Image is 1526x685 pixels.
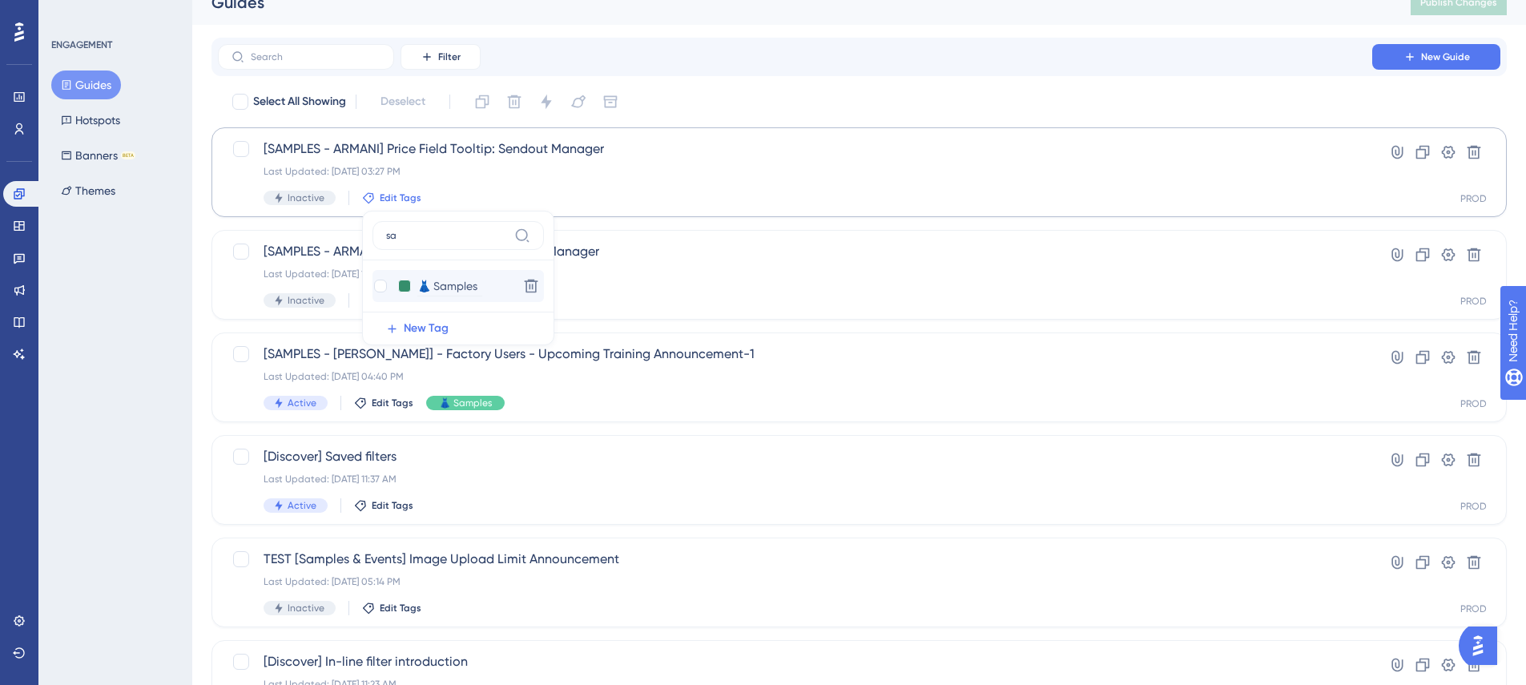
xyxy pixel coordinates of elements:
[264,473,1327,486] div: Last Updated: [DATE] 11:37 AM
[438,50,461,63] span: Filter
[380,191,421,204] span: Edit Tags
[401,44,481,70] button: Filter
[264,165,1327,178] div: Last Updated: [DATE] 03:27 PM
[121,151,135,159] div: BETA
[372,397,413,409] span: Edit Tags
[1372,44,1500,70] button: New Guide
[380,92,425,111] span: Deselect
[264,345,1327,364] span: [SAMPLES - [PERSON_NAME]] - Factory Users - Upcoming Training Announcement-1
[1460,295,1487,308] div: PROD
[386,229,508,242] input: Search...
[380,602,421,614] span: Edit Tags
[264,550,1327,569] span: TEST [Samples & Events] Image Upload Limit Announcement
[288,294,324,307] span: Inactive
[366,87,440,116] button: Deselect
[288,191,324,204] span: Inactive
[264,575,1327,588] div: Last Updated: [DATE] 05:14 PM
[439,397,492,409] span: 👗 Samples
[417,276,482,296] input: New Tag
[1459,622,1507,670] iframe: UserGuiding AI Assistant Launcher
[51,141,145,170] button: BannersBETA
[264,139,1327,159] span: [SAMPLES - ARMANI] Price Field Tooltip: Sendout Manager
[264,242,1327,261] span: [SAMPLES - ARMANI] Price Field Tooltip: Sample Manager
[1460,602,1487,615] div: PROD
[404,319,449,338] span: New Tag
[264,370,1327,383] div: Last Updated: [DATE] 04:40 PM
[253,92,346,111] span: Select All Showing
[1460,192,1487,205] div: PROD
[372,312,554,345] button: New Tag
[264,268,1327,280] div: Last Updated: [DATE] 11:22 AM
[362,191,421,204] button: Edit Tags
[51,71,121,99] button: Guides
[264,652,1327,671] span: [Discover] In-line filter introduction
[51,106,130,135] button: Hotspots
[288,602,324,614] span: Inactive
[1460,500,1487,513] div: PROD
[362,602,421,614] button: Edit Tags
[288,499,316,512] span: Active
[251,51,380,62] input: Search
[51,38,112,51] div: ENGAGEMENT
[354,397,413,409] button: Edit Tags
[354,499,413,512] button: Edit Tags
[1421,50,1470,63] span: New Guide
[372,499,413,512] span: Edit Tags
[288,397,316,409] span: Active
[38,4,100,23] span: Need Help?
[264,447,1327,466] span: [Discover] Saved filters
[51,176,125,205] button: Themes
[1460,397,1487,410] div: PROD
